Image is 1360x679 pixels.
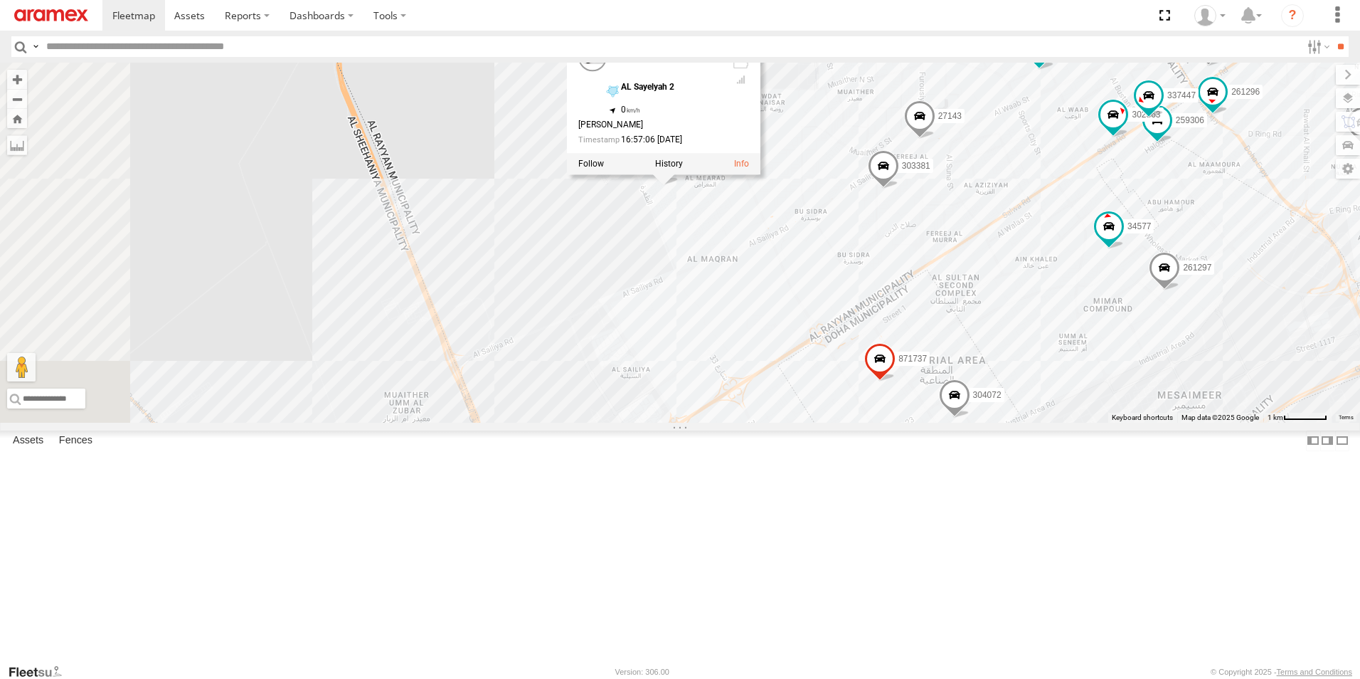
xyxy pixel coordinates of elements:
[1263,413,1332,423] button: Map Scale: 1 km per 58 pixels
[655,159,683,169] label: View Asset History
[1211,668,1352,676] div: © Copyright 2025 -
[1268,414,1283,421] span: 1 km
[52,431,100,451] label: Fences
[6,431,51,451] label: Assets
[1112,413,1173,423] button: Keyboard shortcuts
[1231,88,1260,98] span: 261296
[734,159,749,169] a: View Asset Details
[615,668,669,676] div: Version: 306.00
[732,59,749,70] div: No battery health information received from this device.
[1176,116,1204,126] span: 259306
[1302,36,1332,57] label: Search Filter Options
[621,83,721,93] div: AL Sayelyah 2
[1339,415,1354,421] a: Terms (opens in new tab)
[1189,5,1231,26] div: Mohammed Fahim
[7,89,27,109] button: Zoom out
[1277,668,1352,676] a: Terms and Conditions
[1132,110,1160,120] span: 302563
[621,105,640,115] span: 0
[578,120,721,130] div: [PERSON_NAME]
[14,9,88,21] img: aramex-logo.svg
[938,111,962,121] span: 27143
[7,70,27,89] button: Zoom in
[578,159,604,169] label: Realtime tracking of Asset
[1306,431,1320,451] label: Dock Summary Table to the Left
[1335,431,1349,451] label: Hide Summary Table
[30,36,41,57] label: Search Query
[898,354,927,364] span: 871737
[7,135,27,155] label: Measure
[1183,263,1211,273] span: 261297
[7,353,36,381] button: Drag Pegman onto the map to open Street View
[732,74,749,85] div: GSM Signal = 4
[1281,4,1304,27] i: ?
[973,391,1002,401] span: 304072
[8,665,73,679] a: Visit our Website
[1181,414,1259,421] span: Map data ©2025 Google
[578,135,721,144] div: Date/time of location update
[1336,159,1360,179] label: Map Settings
[902,161,930,171] span: 303381
[1320,431,1334,451] label: Dock Summary Table to the Right
[7,109,27,128] button: Zoom Home
[1127,221,1151,231] span: 34577
[1167,90,1196,100] span: 337447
